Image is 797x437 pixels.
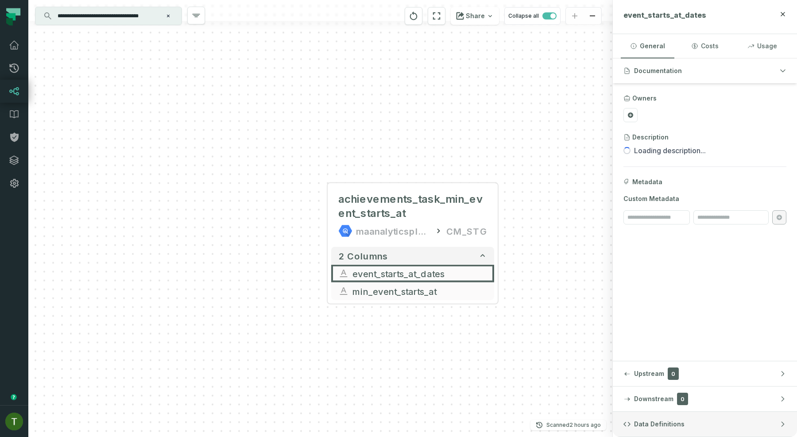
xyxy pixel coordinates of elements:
button: Downstream0 [613,387,797,411]
span: 0 [677,393,688,405]
span: Documentation [634,66,682,75]
div: Tooltip anchor [10,393,18,401]
button: Documentation [613,58,797,83]
button: Usage [735,34,789,58]
span: 0 [668,367,679,380]
p: Scanned [546,421,601,429]
button: event_starts_at_dates [331,265,494,282]
span: Data Definitions [634,420,685,429]
span: event_starts_at_dates [352,267,487,280]
span: achievements_task_min_event_starts_at [338,192,487,220]
span: min_event_starts_at [352,285,487,298]
span: string [338,286,349,297]
relative-time: Sep 28, 2025, 4:29 AM GMT+3 [569,422,601,428]
button: Upstream0 [613,361,797,386]
h3: Owners [632,94,657,103]
button: Share [451,7,499,25]
h3: Description [632,133,669,142]
button: Collapse all [504,7,561,25]
span: event_starts_at_dates [623,11,706,19]
button: Scanned[DATE] 4:29:49 AM [530,420,606,430]
div: maanalyticsplatform [356,224,430,238]
button: min_event_starts_at [331,282,494,300]
span: Loading description... [634,145,706,156]
button: Clear search query [164,12,173,20]
span: Upstream [634,369,664,378]
div: CM_STG [446,224,487,238]
span: Metadata [632,178,662,186]
button: Data Definitions [613,412,797,437]
button: zoom out [584,8,601,25]
span: Downstream [634,394,673,403]
button: General [621,34,674,58]
span: string [338,268,349,279]
span: Custom Metadata [623,194,786,203]
img: avatar of Tomer Galun [5,413,23,430]
span: 2 columns [338,251,388,261]
button: Costs [678,34,731,58]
